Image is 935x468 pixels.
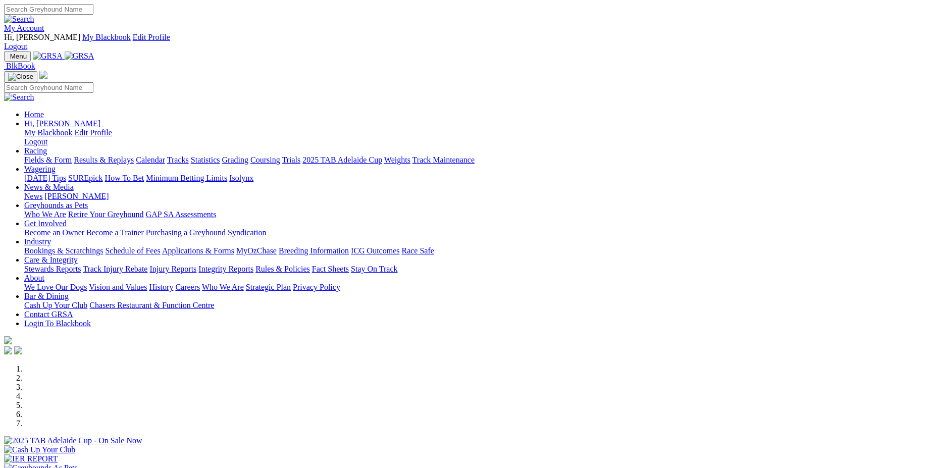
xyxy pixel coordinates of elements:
a: Breeding Information [279,246,349,255]
a: Fact Sheets [312,265,349,273]
a: Retire Your Greyhound [68,210,144,219]
div: Industry [24,246,931,255]
a: Fields & Form [24,155,72,164]
div: Care & Integrity [24,265,931,274]
a: Syndication [228,228,266,237]
div: My Account [4,33,931,51]
img: Close [8,73,33,81]
span: BlkBook [6,62,35,70]
img: GRSA [33,51,63,61]
a: About [24,274,44,282]
a: Industry [24,237,51,246]
div: Wagering [24,174,931,183]
a: Privacy Policy [293,283,340,291]
a: Greyhounds as Pets [24,201,88,210]
a: Who We Are [24,210,66,219]
a: News [24,192,42,200]
a: Track Maintenance [412,155,475,164]
img: logo-grsa-white.png [4,336,12,344]
input: Search [4,4,93,15]
a: [DATE] Tips [24,174,66,182]
a: How To Bet [105,174,144,182]
a: News & Media [24,183,74,191]
div: Get Involved [24,228,931,237]
img: logo-grsa-white.png [39,71,47,79]
a: Applications & Forms [162,246,234,255]
img: IER REPORT [4,454,58,463]
a: Careers [175,283,200,291]
a: Rules & Policies [255,265,310,273]
img: Search [4,93,34,102]
a: Schedule of Fees [105,246,160,255]
button: Toggle navigation [4,51,31,62]
input: Search [4,82,93,93]
a: My Blackbook [82,33,131,41]
a: Stay On Track [351,265,397,273]
a: Track Injury Rebate [83,265,147,273]
a: Purchasing a Greyhound [146,228,226,237]
a: Wagering [24,165,56,173]
a: Home [24,110,44,119]
a: Stewards Reports [24,265,81,273]
a: Edit Profile [133,33,170,41]
a: Logout [4,42,27,50]
div: Hi, [PERSON_NAME] [24,128,931,146]
span: Hi, [PERSON_NAME] [24,119,100,128]
a: Login To Blackbook [24,319,91,328]
a: My Blackbook [24,128,73,137]
a: SUREpick [68,174,102,182]
a: MyOzChase [236,246,277,255]
a: Trials [282,155,300,164]
a: Grading [222,155,248,164]
a: Statistics [191,155,220,164]
div: Greyhounds as Pets [24,210,931,219]
a: Contact GRSA [24,310,73,319]
a: Minimum Betting Limits [146,174,227,182]
a: BlkBook [4,62,35,70]
a: Logout [24,137,47,146]
a: Vision and Values [89,283,147,291]
a: Tracks [167,155,189,164]
a: Edit Profile [75,128,112,137]
img: GRSA [65,51,94,61]
a: History [149,283,173,291]
a: We Love Our Dogs [24,283,87,291]
a: ICG Outcomes [351,246,399,255]
a: Care & Integrity [24,255,78,264]
a: Strategic Plan [246,283,291,291]
a: Racing [24,146,47,155]
div: News & Media [24,192,931,201]
a: My Account [4,24,44,32]
a: [PERSON_NAME] [44,192,109,200]
a: Who We Are [202,283,244,291]
img: 2025 TAB Adelaide Cup - On Sale Now [4,436,142,445]
a: Bar & Dining [24,292,69,300]
a: Race Safe [401,246,434,255]
a: Cash Up Your Club [24,301,87,309]
a: Coursing [250,155,280,164]
a: Results & Replays [74,155,134,164]
a: Isolynx [229,174,253,182]
a: GAP SA Assessments [146,210,217,219]
a: Become a Trainer [86,228,144,237]
a: Calendar [136,155,165,164]
a: Integrity Reports [198,265,253,273]
a: Weights [384,155,410,164]
button: Toggle navigation [4,71,37,82]
span: Menu [10,53,27,60]
a: Become an Owner [24,228,84,237]
span: Hi, [PERSON_NAME] [4,33,80,41]
img: twitter.svg [14,346,22,354]
a: Injury Reports [149,265,196,273]
img: Cash Up Your Club [4,445,75,454]
a: Bookings & Scratchings [24,246,103,255]
a: 2025 TAB Adelaide Cup [302,155,382,164]
a: Hi, [PERSON_NAME] [24,119,102,128]
div: Bar & Dining [24,301,931,310]
div: About [24,283,931,292]
div: Racing [24,155,931,165]
img: facebook.svg [4,346,12,354]
a: Chasers Restaurant & Function Centre [89,301,214,309]
img: Search [4,15,34,24]
a: Get Involved [24,219,67,228]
